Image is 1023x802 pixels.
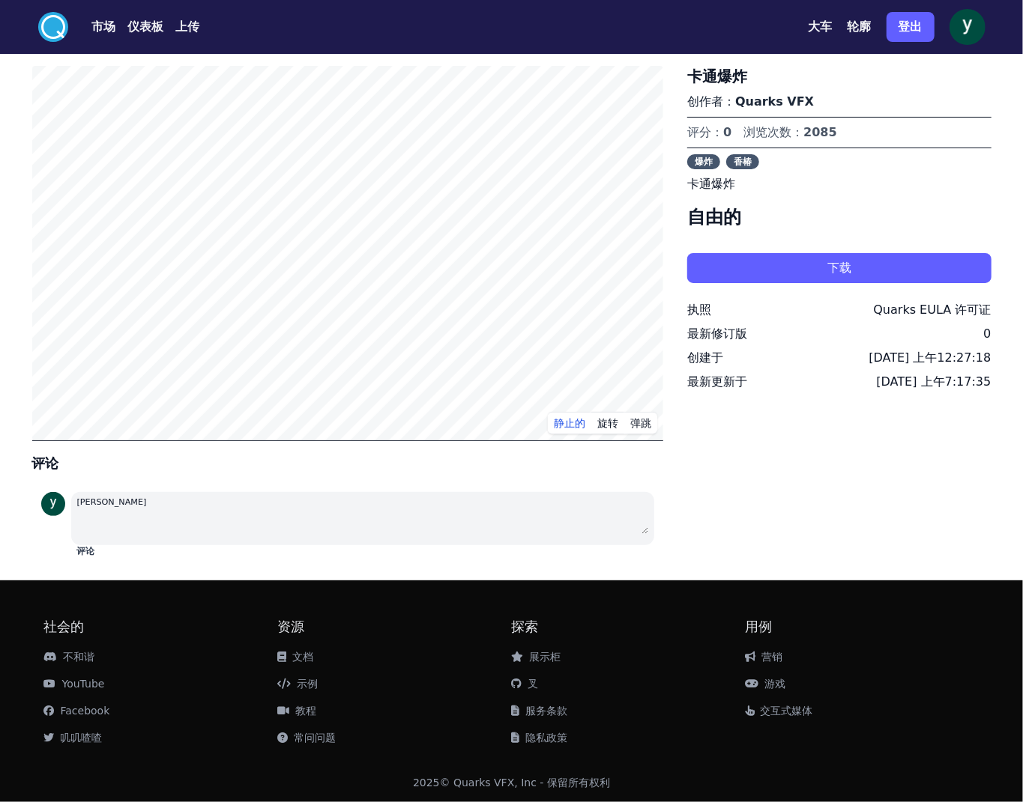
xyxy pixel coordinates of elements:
font: 不和谐 [64,651,95,663]
font: 静止的 [554,417,585,429]
font: [PERSON_NAME] [77,497,147,507]
button: 登出 [887,12,935,42]
font: 用例 [746,619,773,634]
font: 卡通爆炸 [687,177,735,191]
a: YouTube [44,678,105,690]
button: 旋转 [591,412,624,434]
font: 爆炸 [695,157,713,167]
font: 弹跳 [630,417,651,429]
font: 卡通爆炸 [687,67,747,85]
img: 轮廓 [950,9,986,45]
font: 示例 [298,678,319,690]
font: [DATE] 上午7:17:35 [877,374,992,389]
font: 上传 [176,19,200,34]
font: 服务条款 [526,705,568,717]
font: 评论 [77,546,95,556]
font: 登出 [899,19,923,34]
a: 叽叽喳喳 [44,732,103,744]
font: 下载 [827,261,851,275]
a: 营销 [746,651,783,663]
button: 轮廓 [848,18,872,36]
font: 交互式媒体 [761,705,813,717]
font: 2085 [803,125,837,139]
font: 香椿 [734,157,752,167]
font: 营销 [762,651,783,663]
a: Quarks VFX [735,94,814,109]
font: 0 [723,125,731,139]
font: 教程 [296,705,317,717]
font: 创建于 [687,350,723,365]
a: 教程 [278,705,317,717]
font: 常问问题 [295,732,337,744]
font: Facebook [61,705,110,717]
font: 最新更新于 [687,374,747,389]
font: 评论 [32,455,59,471]
a: 游戏 [746,678,786,690]
a: 不和谐 [44,651,95,663]
font: 自由的 [687,207,741,228]
font: 最新修订版 [687,326,747,341]
font: 隐私政策 [526,732,568,744]
img: 轮廓 [41,492,65,516]
a: 交互式媒体 [746,705,813,717]
font: 2025 [413,777,440,789]
font: [DATE] 上午12:27:18 [869,350,991,365]
font: 展示柜 [530,651,561,663]
font: 社会的 [44,619,85,634]
button: 市场 [92,18,116,36]
font: 游戏 [765,678,786,690]
a: 隐私政策 [512,732,568,744]
font: 浏览次数： [743,125,803,139]
a: 服务条款 [512,705,568,717]
a: 仪表板 [116,18,164,36]
a: Facebook [44,705,110,717]
font: 叽叽喳喳 [61,732,103,744]
font: 创作者： [687,94,735,109]
font: 轮廓 [848,19,872,34]
a: 登出 [887,6,935,48]
font: YouTube [62,678,105,690]
font: 评分： [687,125,723,139]
font: 市场 [92,19,116,34]
font: 0 [983,326,991,341]
a: 常问问题 [278,732,337,744]
font: 执照 [687,303,711,317]
a: 展示柜 [512,651,561,663]
button: 大车 [809,18,833,36]
font: 文档 [293,651,314,663]
button: 弹跳 [624,412,657,434]
font: 资源 [278,619,305,634]
a: 文档 [278,651,314,663]
font: 仪表板 [128,19,164,34]
font: © Quarks VFX, Inc - 保留所有权利 [440,777,610,789]
a: 上传 [164,18,200,36]
button: 评论 [77,545,95,557]
a: 市场 [68,18,116,36]
button: 下载 [687,253,991,283]
a: 叉 [512,678,539,690]
button: 上传 [176,18,200,36]
button: 静止的 [548,412,591,434]
font: 探索 [512,619,539,634]
a: 示例 [278,678,319,690]
font: Quarks EULA 许可证 [874,303,992,317]
font: 叉 [528,678,539,690]
button: 仪表板 [128,18,164,36]
font: 大车 [809,19,833,34]
font: 旋转 [597,417,618,429]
